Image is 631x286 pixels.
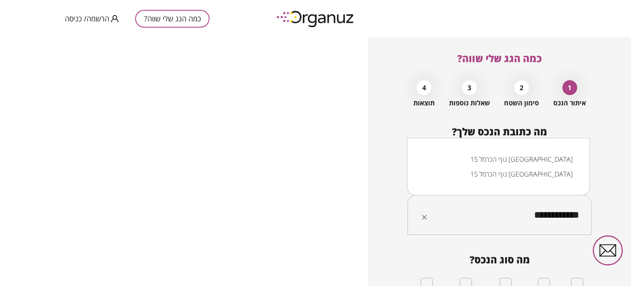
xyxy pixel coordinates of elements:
[419,212,430,223] button: Clear
[413,99,435,107] span: תוצאות
[504,99,539,107] span: סימון השטח
[135,10,210,28] button: כמה הגג שלי שווה?
[457,51,542,65] span: כמה הגג שלי שווה?
[562,80,577,95] div: 1
[462,80,477,95] div: 3
[408,254,592,265] span: מה סוג הנכס?
[418,167,579,181] li: נוף הכרמל 15 [GEOGRAPHIC_DATA]
[452,125,547,138] span: מה כתובת הנכס שלך?
[514,80,529,95] div: 2
[553,99,586,107] span: איתור הנכס
[65,14,109,23] span: הרשמה/ כניסה
[271,7,361,30] img: logo
[449,99,490,107] span: שאלות נוספות
[418,152,579,167] li: נוף הכרמל 15 [GEOGRAPHIC_DATA]
[65,14,119,24] button: הרשמה/ כניסה
[417,80,431,95] div: 4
